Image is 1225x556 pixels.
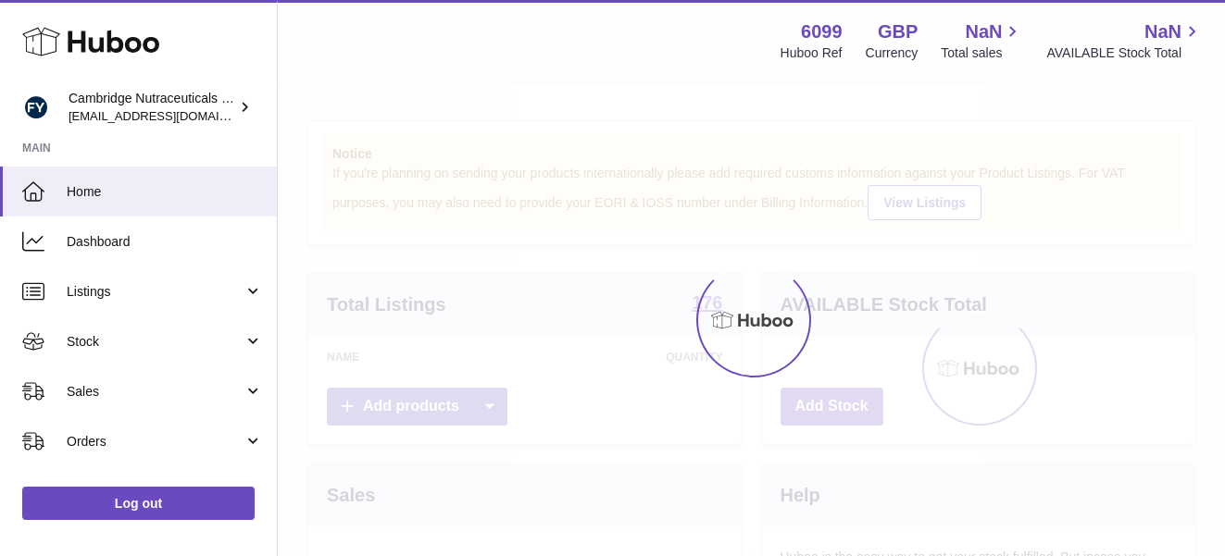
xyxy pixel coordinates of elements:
span: [EMAIL_ADDRESS][DOMAIN_NAME] [69,108,272,123]
img: huboo@camnutra.com [22,93,50,121]
span: Sales [67,383,244,401]
a: NaN Total sales [941,19,1023,62]
div: Currency [866,44,919,62]
span: NaN [1144,19,1181,44]
span: Dashboard [67,233,263,251]
span: NaN [965,19,1002,44]
span: Total sales [941,44,1023,62]
div: Huboo Ref [781,44,843,62]
strong: 6099 [801,19,843,44]
strong: GBP [878,19,918,44]
span: Listings [67,283,244,301]
span: Orders [67,433,244,451]
span: Stock [67,333,244,351]
span: AVAILABLE Stock Total [1046,44,1203,62]
div: Cambridge Nutraceuticals Ltd [69,90,235,125]
span: Home [67,183,263,201]
a: NaN AVAILABLE Stock Total [1046,19,1203,62]
a: Log out [22,487,255,520]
